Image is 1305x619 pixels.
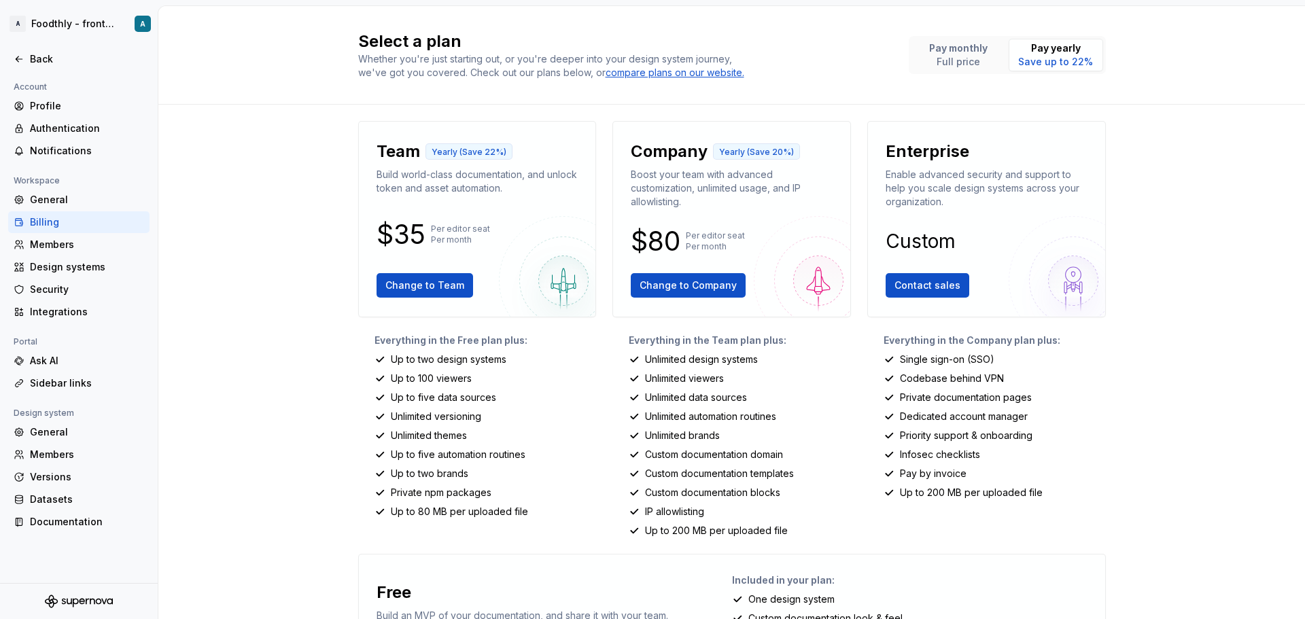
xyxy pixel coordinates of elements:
[929,55,988,69] p: Full price
[719,147,794,158] p: Yearly (Save 20%)
[8,48,150,70] a: Back
[900,467,967,480] p: Pay by invoice
[1018,55,1093,69] p: Save up to 22%
[30,305,144,319] div: Integrations
[645,524,788,537] p: Up to 200 MB per uploaded file
[8,444,150,465] a: Members
[8,234,150,255] a: Members
[645,391,747,404] p: Unlimited data sources
[886,168,1087,209] p: Enable advanced security and support to help you scale design systems across your organization.
[645,372,724,385] p: Unlimited viewers
[391,486,491,499] p: Private npm packages
[391,353,506,366] p: Up to two design systems
[377,226,425,243] p: $35
[886,273,969,298] button: Contact sales
[640,279,737,292] span: Change to Company
[30,354,144,368] div: Ask AI
[8,79,52,95] div: Account
[30,99,144,113] div: Profile
[391,467,468,480] p: Up to two brands
[900,372,1004,385] p: Codebase behind VPN
[30,283,144,296] div: Security
[30,193,144,207] div: General
[431,224,490,245] p: Per editor seat Per month
[140,18,145,29] div: A
[748,593,835,606] p: One design system
[900,410,1028,423] p: Dedicated account manager
[8,421,150,443] a: General
[1009,39,1103,71] button: Pay yearlySave up to 22%
[732,573,1094,587] p: Included in your plan:
[645,353,758,366] p: Unlimited design systems
[30,144,144,158] div: Notifications
[886,141,969,162] p: Enterprise
[886,233,956,249] p: Custom
[391,410,481,423] p: Unlimited versioning
[391,448,525,461] p: Up to five automation routines
[8,140,150,162] a: Notifications
[30,238,144,251] div: Members
[30,215,144,229] div: Billing
[900,448,980,461] p: Infosec checklists
[45,595,113,608] svg: Supernova Logo
[391,505,528,518] p: Up to 80 MB per uploaded file
[8,511,150,533] a: Documentation
[30,425,144,439] div: General
[629,334,851,347] p: Everything in the Team plan plus:
[30,448,144,461] div: Members
[645,448,783,461] p: Custom documentation domain
[900,429,1032,442] p: Priority support & onboarding
[358,31,892,52] h2: Select a plan
[645,505,704,518] p: IP allowlisting
[645,467,794,480] p: Custom documentation templates
[377,582,411,603] p: Free
[30,376,144,390] div: Sidebar links
[391,372,472,385] p: Up to 100 viewers
[432,147,506,158] p: Yearly (Save 22%)
[631,168,833,209] p: Boost your team with advanced customization, unlimited usage, and IP allowlisting.
[8,405,80,421] div: Design system
[8,211,150,233] a: Billing
[375,334,597,347] p: Everything in the Free plan plus:
[631,141,708,162] p: Company
[3,9,155,39] button: AFoodthly - frontendA
[391,391,496,404] p: Up to five data sources
[645,429,720,442] p: Unlimited brands
[30,122,144,135] div: Authentication
[8,466,150,488] a: Versions
[8,95,150,117] a: Profile
[8,173,65,189] div: Workspace
[900,486,1043,499] p: Up to 200 MB per uploaded file
[884,334,1106,347] p: Everything in the Company plan plus:
[929,41,988,55] p: Pay monthly
[1018,41,1093,55] p: Pay yearly
[30,52,144,66] div: Back
[8,189,150,211] a: General
[385,279,464,292] span: Change to Team
[8,334,43,350] div: Portal
[894,279,960,292] span: Contact sales
[631,273,746,298] button: Change to Company
[8,489,150,510] a: Datasets
[8,279,150,300] a: Security
[8,118,150,139] a: Authentication
[377,141,420,162] p: Team
[391,429,467,442] p: Unlimited themes
[645,410,776,423] p: Unlimited automation routines
[900,391,1032,404] p: Private documentation pages
[30,470,144,484] div: Versions
[631,233,680,249] p: $80
[606,66,744,79] a: compare plans on our website.
[686,230,745,252] p: Per editor seat Per month
[911,39,1006,71] button: Pay monthlyFull price
[31,17,118,31] div: Foodthly - frontend
[30,515,144,529] div: Documentation
[8,350,150,372] a: Ask AI
[30,260,144,274] div: Design systems
[377,273,473,298] button: Change to Team
[645,486,780,499] p: Custom documentation blocks
[10,16,26,32] div: A
[377,168,578,195] p: Build world-class documentation, and unlock token and asset automation.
